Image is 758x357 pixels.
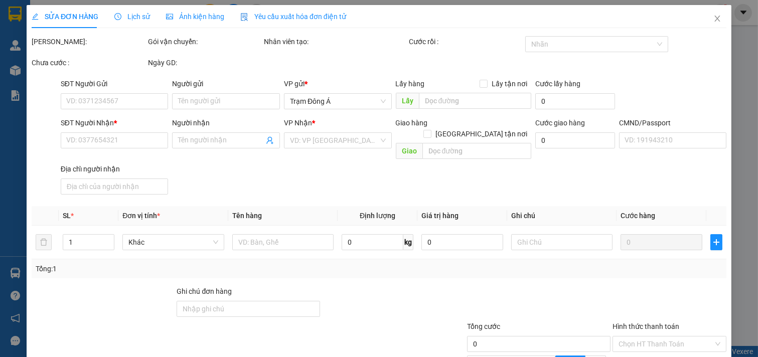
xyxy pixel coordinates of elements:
[290,94,386,109] span: Trạm Đông Á
[63,212,71,220] span: SL
[32,13,39,20] span: edit
[177,287,232,295] label: Ghi chú đơn hàng
[32,13,98,21] span: SỬA ĐƠN HÀNG
[621,212,655,220] span: Cước hàng
[9,9,77,33] div: Trạm Đông Á
[240,13,346,21] span: Yêu cầu xuất hóa đơn điện tử
[166,13,173,20] span: picture
[613,322,679,330] label: Hình thức thanh toán
[84,31,164,43] div: TƯỜNG
[32,36,146,47] div: [PERSON_NAME]:
[488,78,531,89] span: Lấy tận nơi
[84,9,164,31] div: [PERSON_NAME]
[240,13,248,21] img: icon
[395,80,424,88] span: Lấy hàng
[36,263,293,274] div: Tổng: 1
[535,132,615,148] input: Cước giao hàng
[114,13,121,20] span: clock-circle
[535,119,585,127] label: Cước giao hàng
[147,36,262,47] div: Gói vận chuyển:
[284,78,392,89] div: VP gửi
[619,117,727,128] div: CMND/Passport
[431,128,531,139] span: [GEOGRAPHIC_DATA] tận nơi
[535,80,580,88] label: Cước lấy hàng
[147,57,262,68] div: Ngày GD:
[177,301,320,317] input: Ghi chú đơn hàng
[61,178,169,195] input: Địa chỉ của người nhận
[511,234,613,250] input: Ghi Chú
[114,13,150,21] span: Lịch sử
[711,238,722,246] span: plus
[535,93,615,109] input: Cước lấy hàng
[710,234,722,250] button: plus
[467,322,500,330] span: Tổng cước
[621,234,702,250] input: 0
[61,78,169,89] div: SĐT Người Gửi
[360,212,395,220] span: Định lượng
[166,13,224,21] span: Ảnh kiện hàng
[61,117,169,128] div: SĐT Người Nhận
[284,119,312,127] span: VP Nhận
[713,15,721,23] span: close
[32,57,146,68] div: Chưa cước :
[421,212,459,220] span: Giá trị hàng
[172,78,280,89] div: Người gửi
[266,136,274,144] span: user-add
[264,36,407,47] div: Nhân viên tạo:
[403,234,413,250] span: kg
[84,9,108,19] span: Nhận:
[395,93,418,109] span: Lấy
[9,10,24,20] span: Gửi:
[507,206,617,226] th: Ghi chú
[36,234,52,250] button: delete
[61,163,169,174] div: Địa chỉ người nhận
[703,5,731,33] button: Close
[232,212,262,220] span: Tên hàng
[422,143,531,159] input: Dọc đường
[232,234,334,250] input: VD: Bàn, Ghế
[8,65,78,86] span: Đã [PERSON_NAME] :
[9,33,77,45] div: ANH TOÀN
[172,117,280,128] div: Người nhận
[418,93,531,109] input: Dọc đường
[8,65,78,98] div: 70.000
[395,119,427,127] span: Giao hàng
[128,235,218,250] span: Khác
[409,36,523,47] div: Cước rồi :
[122,212,160,220] span: Đơn vị tính
[395,143,422,159] span: Giao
